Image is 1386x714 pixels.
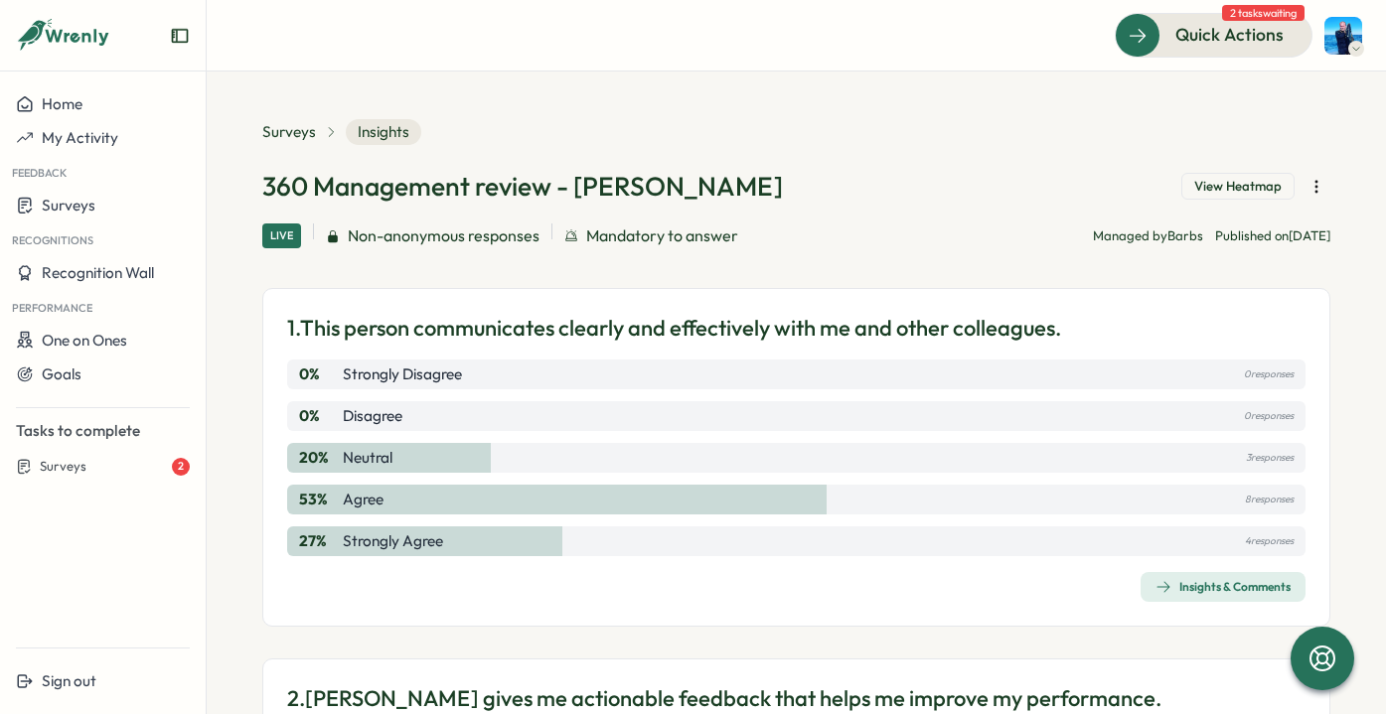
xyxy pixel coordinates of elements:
div: 2 [172,458,190,476]
span: My Activity [42,128,118,147]
p: 27 % [299,530,339,552]
span: Recognition Wall [42,263,154,282]
img: Henry Innis [1324,17,1362,55]
p: Strongly Agree [343,530,443,552]
span: View Heatmap [1194,178,1282,196]
div: Live [262,223,301,248]
p: Disagree [343,405,402,427]
span: Insights [346,119,421,145]
span: Surveys [40,458,86,476]
p: Managed by [1093,227,1203,245]
span: Goals [42,364,81,383]
span: 2 tasks waiting [1222,5,1305,21]
p: 20 % [299,447,339,469]
button: Insights & Comments [1141,572,1306,602]
p: 0 % [299,363,339,385]
p: Published on [1215,227,1330,245]
span: Mandatory to answer [586,223,738,248]
p: 4 responses [1245,530,1294,552]
span: [DATE] [1289,227,1330,243]
p: Neutral [343,447,392,469]
button: View Heatmap [1181,173,1295,201]
span: Quick Actions [1175,22,1284,48]
p: Agree [343,489,384,510]
p: 0 % [299,405,339,427]
span: Home [42,94,82,113]
span: Barbs [1167,227,1203,243]
span: One on Ones [42,331,127,350]
h1: 360 Management review - [PERSON_NAME] [262,169,783,204]
p: 0 responses [1244,405,1294,427]
p: 53 % [299,489,339,510]
span: Non-anonymous responses [348,223,539,248]
button: Quick Actions [1115,13,1312,57]
p: 8 responses [1245,489,1294,510]
span: Surveys [42,196,95,214]
p: 0 responses [1244,363,1294,385]
p: Tasks to complete [16,420,190,442]
div: Insights & Comments [1155,579,1291,595]
p: 2. [PERSON_NAME] gives me actionable feedback that helps me improve my performance. [287,683,1161,714]
a: Surveys [262,121,316,143]
p: Strongly Disagree [343,363,462,385]
span: Sign out [42,671,96,690]
button: Expand sidebar [170,26,190,46]
p: 3 responses [1246,447,1294,469]
p: 1. This person communicates clearly and effectively with me and other colleagues. [287,313,1061,344]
